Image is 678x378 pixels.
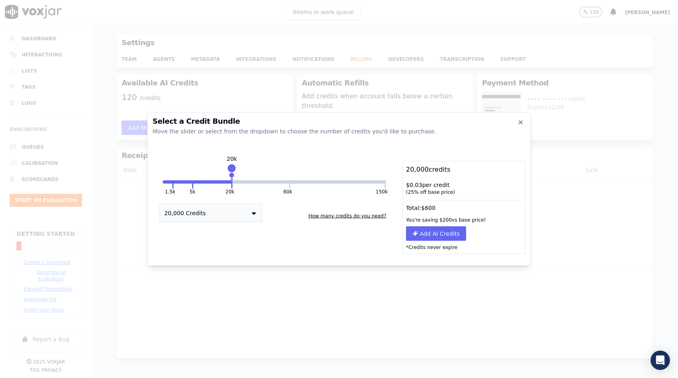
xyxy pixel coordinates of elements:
button: 150k [376,189,388,195]
button: Add AI Credits [406,226,466,241]
button: 150k [290,181,385,184]
div: 20,000 credits [403,162,525,178]
button: How many credits do you need? [305,210,389,222]
button: 60k [232,181,289,184]
button: 1.5k [163,181,172,184]
div: $ 0.03 per credit [403,178,525,199]
div: Total: $ 600 [403,199,525,214]
button: 1.5k [165,189,175,195]
h2: Select a Credit Bundle [153,118,525,125]
div: Move the slider or select from the dropdown to choose the number of credits you'd like to purchase. [153,127,525,135]
button: 5k [190,189,196,195]
button: 20k [193,181,231,184]
div: ( 25 % off base price) [406,189,522,195]
div: Open Intercom Messenger [651,351,670,370]
div: 20k [227,155,237,163]
button: 20k [226,189,234,195]
button: 20,000 Credits [159,204,262,222]
div: You're saving $ 200 vs base price! [403,214,525,226]
button: 60k [283,189,292,195]
button: 5k [174,181,193,184]
p: *Credits never expire [403,241,525,254]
